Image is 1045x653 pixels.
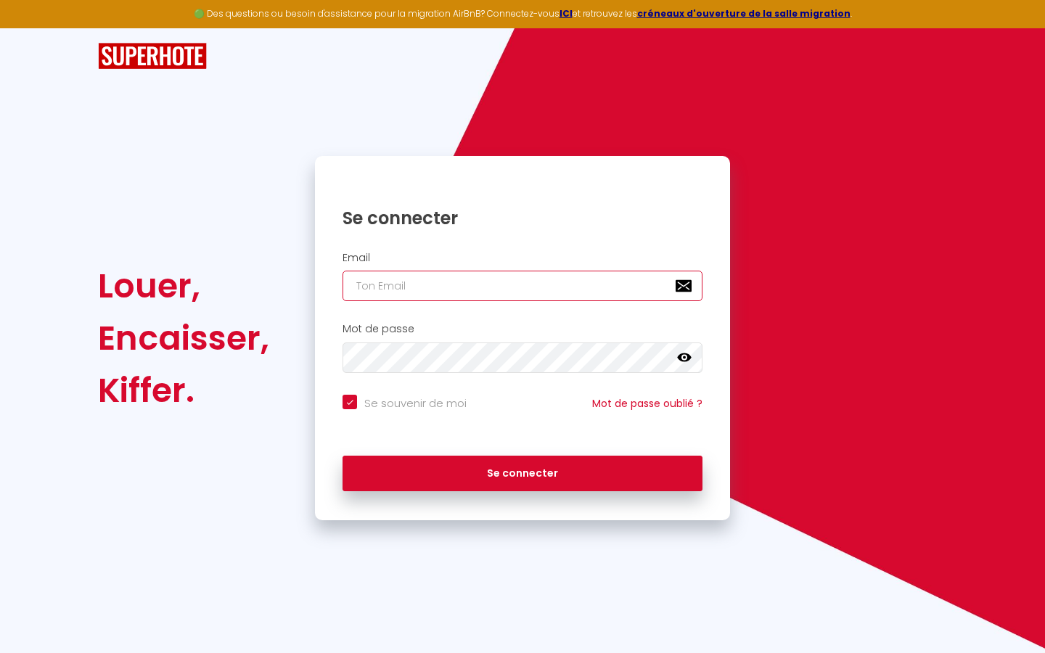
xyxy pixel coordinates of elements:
[12,6,55,49] button: Ouvrir le widget de chat LiveChat
[343,456,702,492] button: Se connecter
[560,7,573,20] a: ICI
[98,312,269,364] div: Encaisser,
[343,207,702,229] h1: Se connecter
[98,260,269,312] div: Louer,
[98,364,269,416] div: Kiffer.
[343,323,702,335] h2: Mot de passe
[343,271,702,301] input: Ton Email
[343,252,702,264] h2: Email
[98,43,207,70] img: SuperHote logo
[592,396,702,411] a: Mot de passe oublié ?
[637,7,851,20] a: créneaux d'ouverture de la salle migration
